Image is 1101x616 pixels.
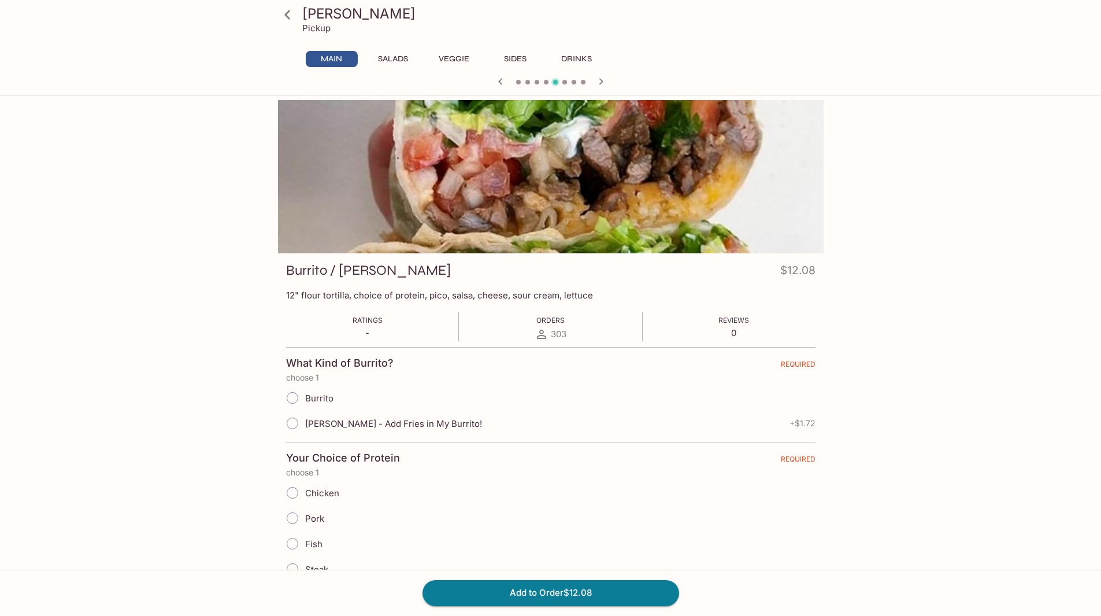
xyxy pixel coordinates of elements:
[781,360,815,373] span: REQUIRED
[278,100,824,253] div: Burrito / Cali Burrito
[305,488,339,499] span: Chicken
[353,316,383,324] span: Ratings
[305,564,328,575] span: Steak
[286,452,400,464] h4: Your Choice of Protein
[780,261,815,284] h4: $12.08
[302,23,331,34] p: Pickup
[781,455,815,468] span: REQUIRED
[305,393,333,404] span: Burrito
[536,316,565,324] span: Orders
[551,51,603,67] button: Drinks
[367,51,419,67] button: Salads
[286,468,815,477] p: choose 1
[551,329,566,340] span: 303
[286,357,394,370] h4: What Kind of Burrito?
[286,290,815,301] p: 12" flour tortilla, choice of protein, pico, salsa, cheese, sour cream, lettuce
[286,261,451,279] h3: Burrito / [PERSON_NAME]
[718,327,749,338] p: 0
[422,580,679,606] button: Add to Order$12.08
[302,5,819,23] h3: [PERSON_NAME]
[718,316,749,324] span: Reviews
[305,513,324,524] span: Pork
[306,51,358,67] button: Main
[789,419,815,428] span: + $1.72
[428,51,480,67] button: Veggie
[305,418,482,429] span: [PERSON_NAME] - Add Fries in My Burrito!
[286,373,815,382] p: choose 1
[490,51,542,67] button: Sides
[353,327,383,338] p: -
[305,538,322,549] span: Fish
